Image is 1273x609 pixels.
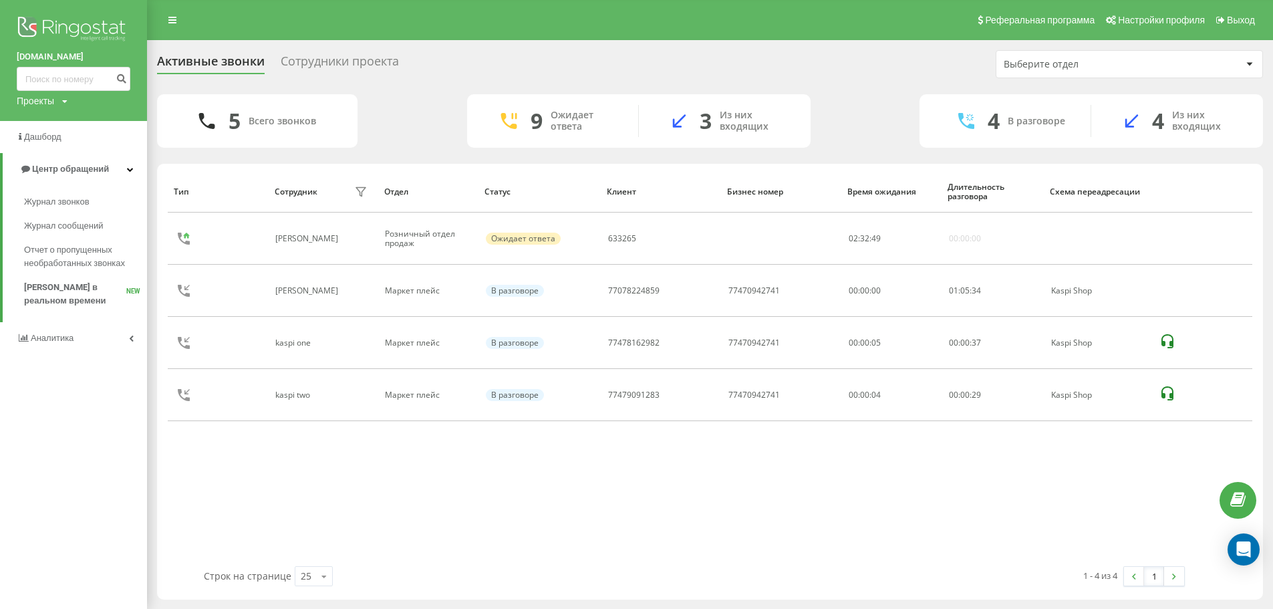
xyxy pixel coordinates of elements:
[24,132,61,142] span: Дашборд
[949,390,981,400] div: : :
[17,94,54,108] div: Проекты
[728,286,780,295] div: 77470942741
[728,390,780,400] div: 77470942741
[204,570,291,582] span: Строк на странице
[384,187,472,197] div: Отдел
[608,286,660,295] div: 77078224859
[174,187,262,197] div: Тип
[24,281,126,308] span: [PERSON_NAME] в реальном времени
[1051,286,1145,295] div: Kaspi Shop
[275,187,317,197] div: Сотрудник
[1004,59,1163,70] div: Выберите отдел
[17,13,130,47] img: Ringostat logo
[486,233,561,245] div: Ожидает ответа
[551,110,618,132] div: Ожидает ответа
[157,54,265,75] div: Активные звонки
[1152,108,1164,134] div: 4
[385,286,470,295] div: Маркет плейс
[849,338,934,348] div: 00:00:05
[948,182,1037,202] div: Длительность разговора
[1144,567,1164,586] a: 1
[1050,187,1145,197] div: Схема переадресации
[988,108,1000,134] div: 4
[1083,569,1117,582] div: 1 - 4 из 4
[1008,116,1065,127] div: В разговоре
[727,187,835,197] div: Бизнес номер
[608,390,660,400] div: 77479091283
[972,389,981,400] span: 29
[728,338,780,348] div: 77470942741
[860,233,869,244] span: 32
[1118,15,1205,25] span: Настройки профиля
[385,390,470,400] div: Маркет плейс
[486,337,544,349] div: В разговоре
[871,233,881,244] span: 49
[275,234,341,243] div: [PERSON_NAME]
[301,570,311,583] div: 25
[486,285,544,297] div: В разговоре
[24,243,140,270] span: Отчет о пропущенных необработанных звонках
[17,67,130,91] input: Поиск по номеру
[949,337,958,348] span: 00
[949,389,958,400] span: 00
[960,389,970,400] span: 00
[31,333,74,343] span: Аналитика
[949,285,958,296] span: 01
[608,234,636,243] div: 633265
[960,337,970,348] span: 00
[24,190,147,214] a: Журнал звонков
[949,234,981,243] div: 00:00:00
[700,108,712,134] div: 3
[275,286,341,295] div: [PERSON_NAME]
[607,187,714,197] div: Клиент
[281,54,399,75] div: Сотрудники проекта
[1051,390,1145,400] div: Kaspi Shop
[531,108,543,134] div: 9
[24,195,90,209] span: Журнал звонков
[249,116,316,127] div: Всего звонков
[949,286,981,295] div: : :
[385,338,470,348] div: Маркет плейс
[229,108,241,134] div: 5
[484,187,594,197] div: Статус
[972,285,981,296] span: 34
[17,50,130,64] a: [DOMAIN_NAME]
[849,233,858,244] span: 02
[720,110,791,132] div: Из них входящих
[847,187,936,197] div: Время ожидания
[3,153,147,185] a: Центр обращений
[960,285,970,296] span: 05
[32,164,109,174] span: Центр обращений
[24,219,103,233] span: Журнал сообщений
[849,286,934,295] div: 00:00:00
[1172,110,1243,132] div: Из них входящих
[1051,338,1145,348] div: Kaspi Shop
[24,238,147,275] a: Отчет о пропущенных необработанных звонках
[1228,533,1260,566] div: Open Intercom Messenger
[275,338,314,348] div: kaspi one
[949,338,981,348] div: : :
[24,214,147,238] a: Журнал сообщений
[849,390,934,400] div: 00:00:04
[1227,15,1255,25] span: Выход
[24,275,147,313] a: [PERSON_NAME] в реальном времениNEW
[486,389,544,401] div: В разговоре
[385,229,470,249] div: Розничный отдел продаж
[849,234,881,243] div: : :
[985,15,1095,25] span: Реферальная программа
[608,338,660,348] div: 77478162982
[972,337,981,348] span: 37
[275,390,313,400] div: kaspi two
